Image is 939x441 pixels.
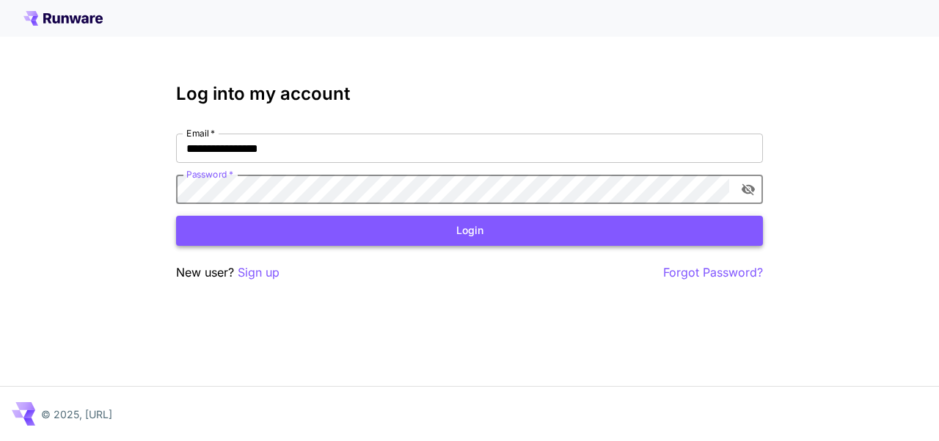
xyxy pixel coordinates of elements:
p: © 2025, [URL] [41,407,112,422]
button: Forgot Password? [663,263,763,282]
p: New user? [176,263,279,282]
label: Password [186,168,233,181]
button: Login [176,216,763,246]
label: Email [186,127,215,139]
h3: Log into my account [176,84,763,104]
button: toggle password visibility [735,176,761,203]
button: Sign up [238,263,279,282]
